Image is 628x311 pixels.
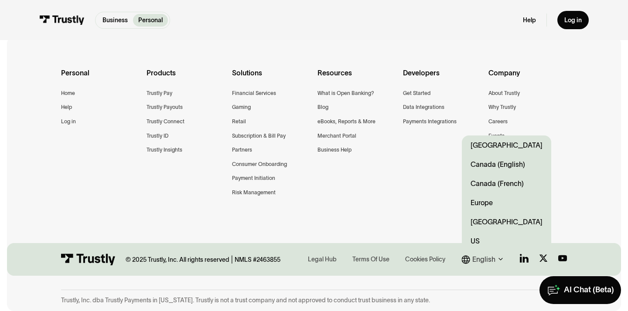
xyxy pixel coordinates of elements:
[462,135,551,250] nav: English
[352,255,389,264] div: Terms Of Use
[564,16,582,24] div: Log in
[488,89,520,98] a: About Trustly
[488,117,508,126] a: Careers
[61,67,140,89] div: Personal
[317,103,328,112] a: Blog
[564,285,614,295] div: AI Chat (Beta)
[232,160,287,169] a: Consumer Onboarding
[488,132,505,141] a: Events
[138,16,163,25] p: Personal
[462,135,551,155] a: [GEOGRAPHIC_DATA]
[317,145,352,155] a: Business Help
[102,16,128,25] p: Business
[61,117,76,126] a: Log in
[462,174,551,193] a: Canada (French)
[317,117,375,126] a: eBooks, Reports & More
[317,89,374,98] a: What is Open Banking?
[403,103,444,112] a: Data Integrations
[403,254,448,265] a: Cookies Policy
[523,16,536,24] a: Help
[126,256,229,264] div: © 2025 Trustly, Inc. All rights reserved
[317,67,396,89] div: Resources
[403,117,457,126] a: Payments Integrations
[235,256,280,264] div: NMLS #2463855
[488,67,567,89] div: Company
[405,255,445,264] div: Cookies Policy
[232,117,246,126] a: Retail
[147,145,182,155] a: Trustly Insights
[317,132,356,141] a: Merchant Portal
[462,254,506,265] div: English
[462,193,551,212] a: Europe
[97,14,133,27] a: Business
[61,103,72,112] a: Help
[232,89,276,98] a: Financial Services
[231,254,233,265] div: |
[350,254,392,265] a: Terms Of Use
[147,89,172,98] a: Trustly Pay
[61,89,75,98] a: Home
[232,132,286,141] a: Subscription & Bill Pay
[39,15,85,25] img: Trustly Logo
[539,276,621,304] a: AI Chat (Beta)
[403,67,481,89] div: Developers
[305,254,339,265] a: Legal Hub
[232,67,311,89] div: Solutions
[147,132,168,141] a: Trustly ID
[232,188,276,197] a: Risk Management
[462,231,551,250] a: US
[232,174,275,183] a: Payment Initiation
[462,155,551,174] a: Canada (English)
[462,212,551,231] a: [GEOGRAPHIC_DATA]
[403,89,430,98] a: Get Started
[232,103,251,112] a: Gaming
[232,145,252,155] a: Partners
[147,117,184,126] a: Trustly Connect
[557,11,589,29] a: Log in
[147,67,225,89] div: Products
[133,14,168,27] a: Personal
[488,103,516,112] a: Why Trustly
[61,296,567,304] div: Trustly, Inc. dba Trustly Payments in [US_STATE]. Trustly is not a trust company and not approved...
[308,255,337,264] div: Legal Hub
[472,254,495,265] div: English
[147,103,183,112] a: Trustly Payouts
[61,254,115,265] img: Trustly Logo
